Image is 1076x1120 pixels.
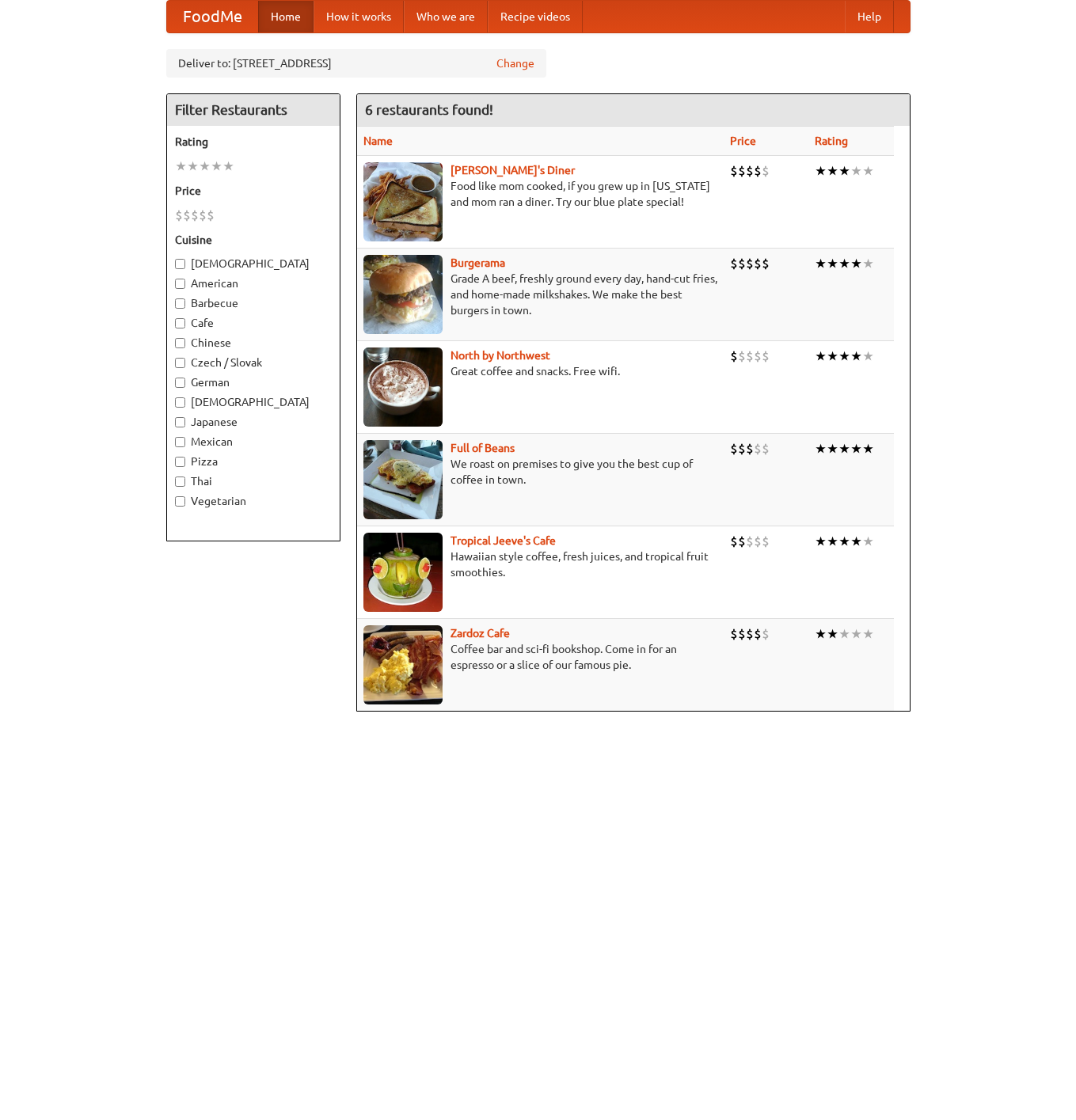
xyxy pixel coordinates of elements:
[746,347,754,365] li: $
[838,255,850,272] li: ★
[827,440,838,457] li: ★
[827,255,838,272] li: ★
[730,533,738,550] li: $
[730,625,738,643] li: $
[175,158,187,175] li: ★
[730,162,738,180] li: $
[862,347,874,365] li: ★
[754,440,762,457] li: $
[815,625,827,643] li: ★
[175,457,185,467] input: Pizza
[222,158,234,175] li: ★
[363,178,717,210] p: Food like mom cooked, if you grew up in [US_STATE] and mom ran a diner. Try our blue plate special!
[175,378,185,388] input: German
[862,255,874,272] li: ★
[850,440,862,457] li: ★
[815,135,848,147] a: Rating
[838,162,850,180] li: ★
[175,256,332,271] label: [DEMOGRAPHIC_DATA]
[175,295,332,311] label: Barbecue
[175,434,332,450] label: Mexican
[199,207,207,224] li: $
[314,1,404,32] a: How it works
[738,440,746,457] li: $
[845,1,894,32] a: Help
[488,1,583,32] a: Recipe videos
[815,162,827,180] li: ★
[838,440,850,457] li: ★
[363,625,443,704] img: zardoz.jpg
[762,533,770,550] li: $
[258,1,314,32] a: Home
[175,315,332,331] label: Cafe
[175,414,332,430] label: Japanese
[363,363,717,379] p: Great coffee and snacks. Free wifi.
[754,255,762,272] li: $
[738,625,746,643] li: $
[850,347,862,365] li: ★
[175,318,185,328] input: Cafe
[175,279,185,289] input: American
[175,374,332,390] label: German
[365,102,493,117] ng-pluralize: 6 restaurants found!
[762,440,770,457] li: $
[363,641,717,673] p: Coffee bar and sci-fi bookshop. Come in for an espresso or a slice of our famous pie.
[827,162,838,180] li: ★
[738,347,746,365] li: $
[363,456,717,488] p: We roast on premises to give you the best cup of coffee in town.
[207,207,215,224] li: $
[191,207,199,224] li: $
[850,533,862,550] li: ★
[746,255,754,272] li: $
[746,162,754,180] li: $
[175,454,332,469] label: Pizza
[363,271,717,318] p: Grade A beef, freshly ground every day, hand-cut fries, and home-made milkshakes. We make the bes...
[175,355,332,370] label: Czech / Slovak
[451,442,515,454] b: Full of Beans
[451,256,505,269] a: Burgerama
[175,496,185,507] input: Vegetarian
[730,440,738,457] li: $
[451,534,556,547] a: Tropical Jeeve's Cafe
[175,207,183,224] li: $
[730,347,738,365] li: $
[762,347,770,365] li: $
[738,162,746,180] li: $
[175,394,332,410] label: [DEMOGRAPHIC_DATA]
[850,255,862,272] li: ★
[175,259,185,269] input: [DEMOGRAPHIC_DATA]
[827,625,838,643] li: ★
[754,162,762,180] li: $
[730,135,756,147] a: Price
[363,549,717,580] p: Hawaiian style coffee, fresh juices, and tropical fruit smoothies.
[850,625,862,643] li: ★
[404,1,488,32] a: Who we are
[746,533,754,550] li: $
[862,440,874,457] li: ★
[363,440,443,519] img: beans.jpg
[827,347,838,365] li: ★
[862,533,874,550] li: ★
[730,255,738,272] li: $
[451,164,575,177] a: [PERSON_NAME]'s Diner
[838,625,850,643] li: ★
[175,335,332,351] label: Chinese
[451,627,510,640] b: Zardoz Cafe
[187,158,199,175] li: ★
[738,255,746,272] li: $
[754,533,762,550] li: $
[862,625,874,643] li: ★
[451,349,550,362] a: North by Northwest
[175,493,332,509] label: Vegetarian
[363,135,393,147] a: Name
[166,49,546,78] div: Deliver to: [STREET_ADDRESS]
[175,358,185,368] input: Czech / Slovak
[862,162,874,180] li: ★
[815,255,827,272] li: ★
[815,533,827,550] li: ★
[746,625,754,643] li: $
